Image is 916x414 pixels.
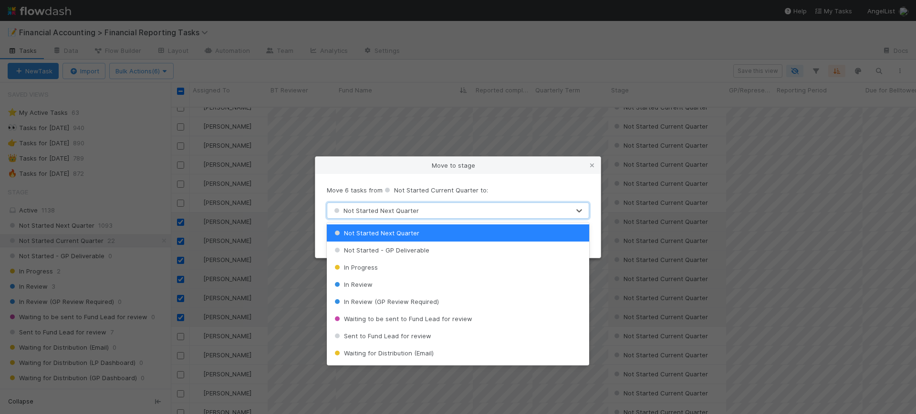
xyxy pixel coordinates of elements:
span: Waiting to be sent to Fund Lead for review [333,315,472,323]
span: Waiting for Distribution (Email) [333,349,434,357]
span: In Review [333,281,373,288]
span: Not Started - GP Deliverable [333,246,429,254]
div: Move to stage [315,157,601,174]
span: In Review (GP Review Required) [333,298,439,305]
span: In Progress [333,263,378,271]
p: Move 6 tasks from to: [327,185,589,195]
span: Not Started Next Quarter [332,207,419,214]
span: Not Started Next Quarter [333,229,419,237]
span: Sent to Fund Lead for review [333,332,431,340]
span: Not Started Current Quarter [383,186,479,194]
